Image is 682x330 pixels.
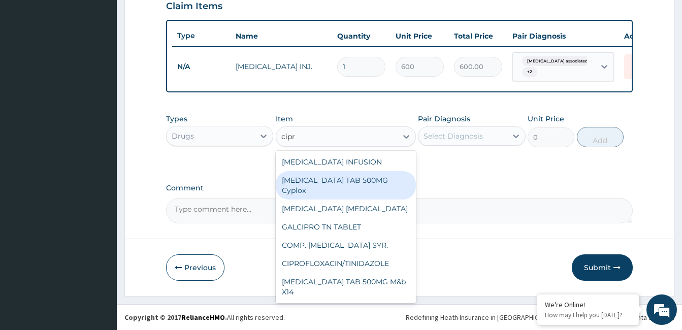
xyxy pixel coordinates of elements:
button: Add [577,127,624,147]
div: [MEDICAL_DATA] TAB 500MG M&b X14 [276,273,416,301]
label: Types [166,115,187,123]
div: [MEDICAL_DATA] [MEDICAL_DATA] [276,200,416,218]
td: N/A [172,57,231,76]
th: Name [231,26,332,46]
div: [MEDICAL_DATA] INFUSION [276,153,416,171]
th: Pair Diagnosis [507,26,619,46]
label: Pair Diagnosis [418,114,470,124]
a: RelianceHMO [181,313,225,322]
div: We're Online! [545,300,631,309]
h3: Claim Items [166,1,222,12]
textarea: Type your message and hit 'Enter' [5,221,193,257]
footer: All rights reserved. [117,304,682,330]
div: Redefining Heath Insurance in [GEOGRAPHIC_DATA] using Telemedicine and Data Science! [406,312,674,322]
div: [MEDICAL_DATA] TAB 500MG Cyplox [276,171,416,200]
strong: Copyright © 2017 . [124,313,227,322]
div: COMP. [MEDICAL_DATA] SYR. [276,236,416,254]
div: GALCIPRO TN TABLET [276,218,416,236]
td: [MEDICAL_DATA] INJ. [231,56,332,77]
img: d_794563401_company_1708531726252_794563401 [19,51,41,76]
span: + 2 [522,67,537,77]
th: Type [172,26,231,45]
th: Actions [619,26,670,46]
div: Minimize live chat window [167,5,191,29]
p: How may I help you today? [545,311,631,319]
label: Item [276,114,293,124]
div: Chat with us now [53,57,171,70]
button: Submit [572,254,633,281]
span: We're online! [59,100,140,203]
label: Unit Price [528,114,564,124]
th: Unit Price [391,26,449,46]
div: Drugs [172,131,194,141]
span: [MEDICAL_DATA] associated with he... [522,56,612,67]
th: Quantity [332,26,391,46]
button: Previous [166,254,224,281]
div: CIPROFLOXACIN/TINIDAZOLE [276,254,416,273]
label: Comment [166,184,633,192]
div: Select Diagnosis [424,131,483,141]
th: Total Price [449,26,507,46]
div: [MEDICAL_DATA] TAB 500MG M&b X10 [276,301,416,329]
